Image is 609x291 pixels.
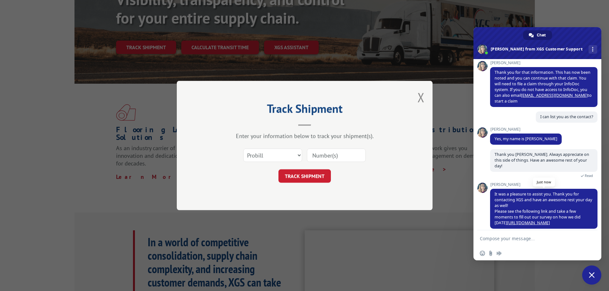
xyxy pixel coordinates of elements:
[582,265,601,285] div: Close chat
[490,127,562,132] span: [PERSON_NAME]
[496,251,502,256] span: Audio message
[589,45,597,54] div: More channels
[537,30,546,40] span: Chat
[490,182,597,187] span: [PERSON_NAME]
[480,236,581,241] textarea: Compose your message...
[507,220,550,226] a: [URL][DOMAIN_NAME]
[209,104,401,116] h2: Track Shipment
[585,173,593,178] span: Read
[495,70,592,104] span: Thank you for that information. This has now been noted and you can continue with that claim. You...
[480,251,485,256] span: Insert an emoji
[521,93,588,98] a: [EMAIL_ADDRESS][DOMAIN_NAME]
[523,30,552,40] div: Chat
[495,152,589,169] span: Thank you [PERSON_NAME]. Always appreciate on this side of things. Have an awesome rest of your day!
[495,191,592,226] span: It was a pleasure to assist you. Thank you for contacting XGS and have an awesome rest your day a...
[209,132,401,140] div: Enter your information below to track your shipment(s).
[418,89,425,106] button: Close modal
[307,149,366,162] input: Number(s)
[490,61,597,65] span: [PERSON_NAME]
[488,251,493,256] span: Send a file
[540,114,593,119] span: I can list you as the contact?
[278,169,331,183] button: TRACK SHIPMENT
[495,136,557,142] span: Yes, my name is [PERSON_NAME]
